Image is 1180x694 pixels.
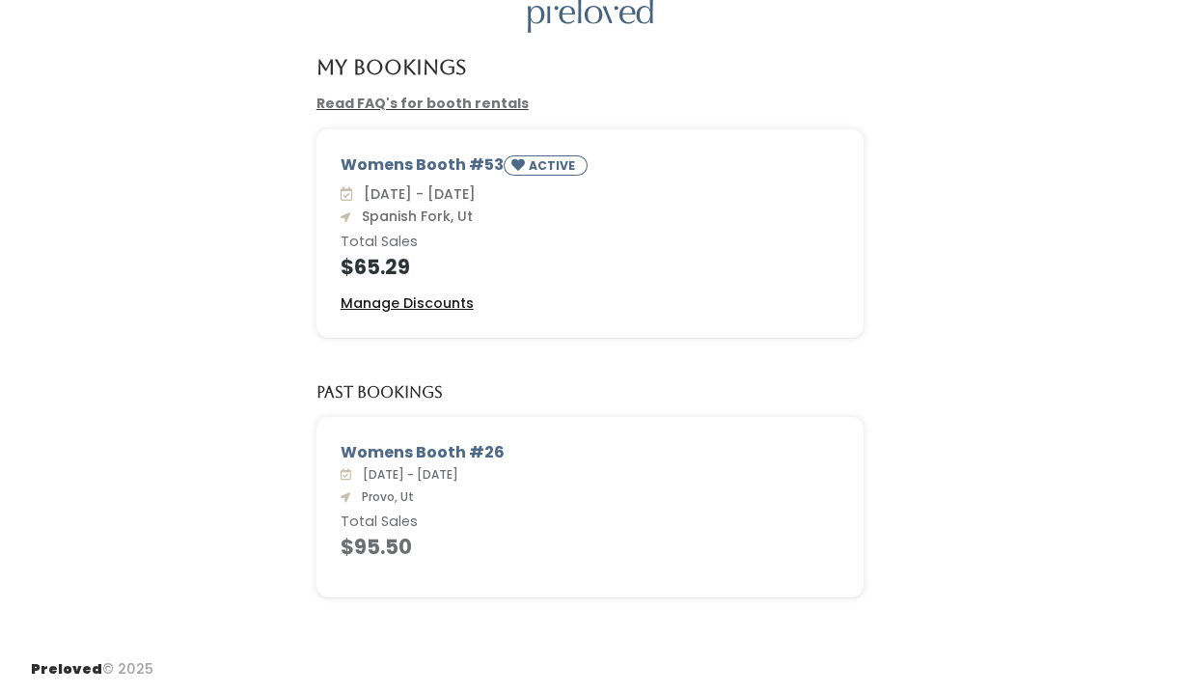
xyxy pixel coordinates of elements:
span: [DATE] - [DATE] [356,184,476,204]
a: Manage Discounts [341,293,474,314]
h4: My Bookings [316,56,466,78]
small: ACTIVE [529,157,579,174]
a: Read FAQ's for booth rentals [316,94,529,113]
h4: $95.50 [341,536,840,558]
span: Provo, Ut [354,488,414,505]
span: Preloved [31,659,102,679]
div: Womens Booth #53 [341,153,840,183]
span: Spanish Fork, Ut [354,207,473,226]
h4: $65.29 [341,256,840,278]
h6: Total Sales [341,235,840,250]
u: Manage Discounts [341,293,474,313]
div: Womens Booth #26 [341,441,840,464]
span: [DATE] - [DATE] [355,466,458,483]
h5: Past Bookings [316,384,443,402]
div: © 2025 [31,644,153,680]
h6: Total Sales [341,514,840,530]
